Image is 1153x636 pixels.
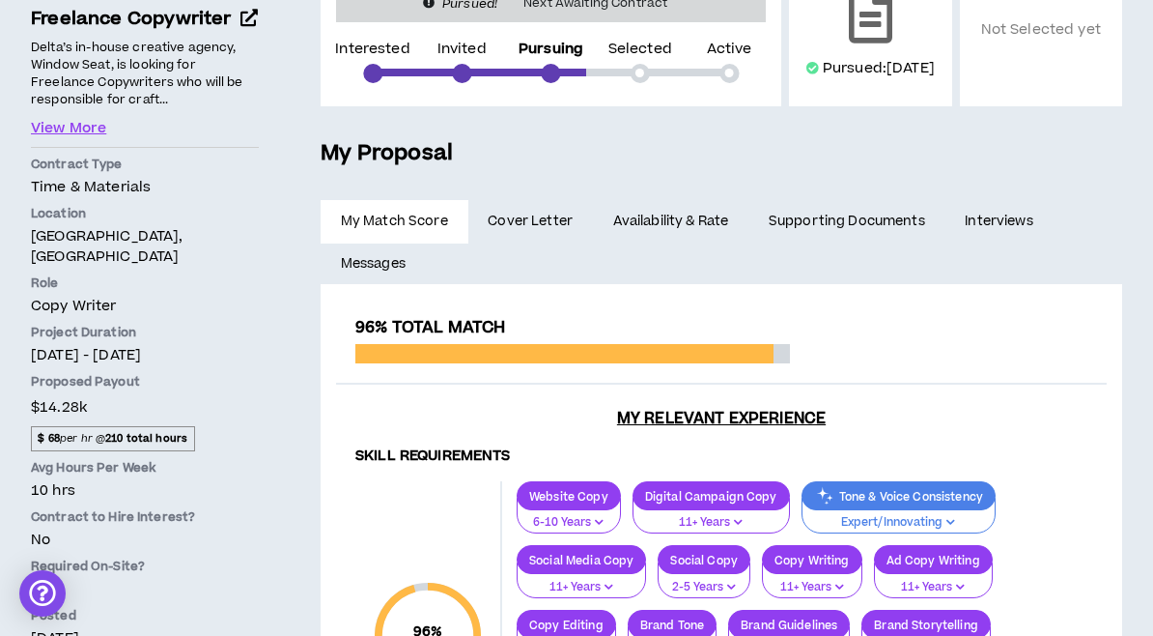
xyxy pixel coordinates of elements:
p: Time & Materials [31,177,259,197]
p: Copy Writing [763,553,861,567]
h5: My Proposal [321,137,1122,170]
p: 11+ Years [645,514,777,532]
span: Copy Writer [31,296,117,316]
p: Expert/Innovating [814,514,983,532]
button: 11+ Years [633,498,790,535]
span: Freelance Copywriter [31,6,232,32]
p: 11+ Years [529,579,633,596]
p: Required On-Site? [31,558,259,575]
button: View More [31,118,106,139]
p: Selected [608,43,672,56]
p: [GEOGRAPHIC_DATA], [GEOGRAPHIC_DATA] [31,226,259,267]
p: 11+ Years [774,579,850,596]
p: Digital Campaign Copy [633,489,789,504]
h3: My Relevant Experience [336,409,1107,428]
p: 10 hrs [31,480,259,501]
p: Posted [31,607,259,624]
div: Open Intercom Messenger [19,570,66,617]
p: Contract Type [31,156,259,173]
span: 96% Total Match [355,316,505,339]
button: 11+ Years [874,563,993,599]
p: Ad Copy Writing [875,553,992,567]
a: Availability & Rate [593,200,748,243]
p: 11+ Years [886,579,980,596]
p: Location [31,205,259,222]
p: Contract to Hire Interest? [31,508,259,526]
p: 6-10 Years [529,514,608,532]
p: Social Media Copy [518,553,645,567]
p: Social Copy [659,553,749,567]
p: No [31,579,259,599]
p: [DATE] - [DATE] [31,345,259,365]
p: Pursuing [519,43,583,56]
a: My Match Score [321,200,468,243]
button: 11+ Years [517,563,646,599]
p: Role [31,275,259,292]
h4: Skill Requirements [355,448,1087,466]
p: Copy Editing [518,618,615,632]
p: Active [707,43,752,56]
p: Proposed Payout [31,373,259,390]
button: 2-5 Years [658,563,750,599]
p: Delta’s in-house creative agency, Window Seat, is looking for Freelance Copywriters who will be r... [31,38,259,110]
span: $14.28k [31,394,87,420]
button: 11+ Years [762,563,862,599]
span: Cover Letter [488,211,573,232]
strong: $ 68 [38,431,60,446]
a: Freelance Copywriter [31,6,259,34]
button: 6-10 Years [517,498,621,535]
p: 2-5 Years [670,579,738,596]
a: Supporting Documents [748,200,944,243]
button: Expert/Innovating [801,498,996,535]
p: Pursued: [DATE] [823,59,935,78]
a: Messages [321,243,430,285]
p: Brand Guidelines [729,618,849,632]
a: Interviews [945,200,1057,243]
p: No [31,530,259,550]
p: Website Copy [518,489,620,504]
p: Project Duration [31,324,259,341]
span: per hr @ [31,426,195,451]
p: Brand Storytelling [862,618,990,632]
p: Invited [437,43,487,56]
p: Brand Tone [629,618,716,632]
p: Interested [335,43,409,56]
p: Avg Hours Per Week [31,459,259,477]
strong: 210 total hours [105,431,187,446]
p: Tone & Voice Consistency [802,489,995,504]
